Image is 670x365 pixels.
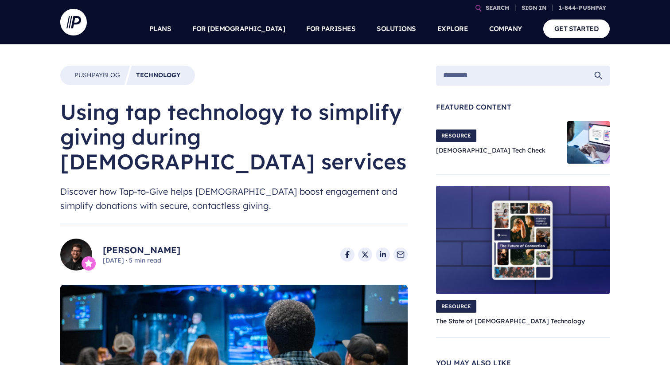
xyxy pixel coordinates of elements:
[306,13,355,44] a: FOR PARISHES
[60,184,408,213] span: Discover how Tap-to-Give helps [DEMOGRAPHIC_DATA] boost engagement and simplify donations with se...
[567,121,610,164] img: Church Tech Check Blog Hero Image
[60,99,408,174] h1: Using tap technology to simplify giving during [DEMOGRAPHIC_DATA] services
[377,13,416,44] a: SOLUTIONS
[489,13,522,44] a: COMPANY
[543,20,610,38] a: GET STARTED
[437,13,468,44] a: EXPLORE
[103,244,180,256] a: [PERSON_NAME]
[393,247,408,262] a: Share via Email
[376,247,390,262] a: Share on LinkedIn
[192,13,285,44] a: FOR [DEMOGRAPHIC_DATA]
[340,247,354,262] a: Share on Facebook
[358,247,372,262] a: Share on X
[436,130,476,142] span: RESOURCE
[103,256,180,265] span: [DATE] 5 min read
[149,13,171,44] a: PLANS
[136,71,181,80] a: Technology
[436,317,585,325] a: The State of [DEMOGRAPHIC_DATA] Technology
[436,146,545,154] a: [DEMOGRAPHIC_DATA] Tech Check
[60,239,92,271] img: Jonathan Louvis
[436,103,610,110] span: Featured Content
[74,71,103,79] span: Pushpay
[74,71,120,80] a: PushpayBlog
[126,256,127,264] span: ·
[436,300,476,313] span: RESOURCE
